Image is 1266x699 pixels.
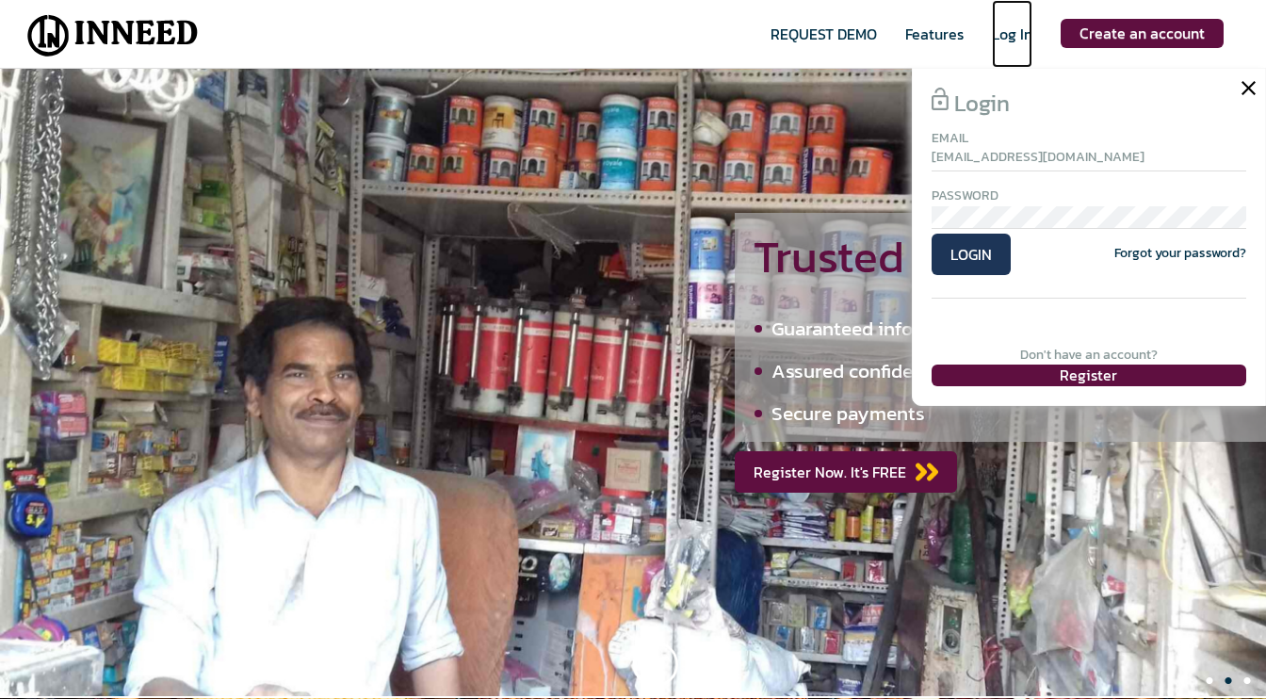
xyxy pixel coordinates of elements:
span: Assured confidentiality of online conversations [771,356,1189,385]
div: Register [932,365,1246,386]
img: close.svg [1242,81,1256,95]
span: Register Now. It's FREE [735,451,957,493]
img: Inneed [19,12,207,59]
div: Don't have an account? [932,346,1246,365]
input: Enter your email [932,148,1246,171]
img: signup-lock.svg [932,88,949,110]
a: Forgot your password? [1114,243,1246,263]
span: Secure payments [771,398,925,428]
span: Features [905,23,964,69]
h1: Trusted and Secure [735,213,1266,282]
button: 3 [1238,672,1257,691]
span: Guaranteed information security at every stage [771,314,1191,343]
span: LOGIN [932,234,1011,275]
div: Email [932,129,1246,148]
span: REQUEST DEMO [771,23,877,69]
button: 1 [1200,672,1219,691]
a: Create an account [1061,19,1224,48]
button: 2 [1219,672,1238,691]
span: Log In [992,23,1032,69]
div: Password [932,187,1246,205]
span: Login [954,87,1010,120]
img: button-arrow-icon.png [916,461,938,483]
